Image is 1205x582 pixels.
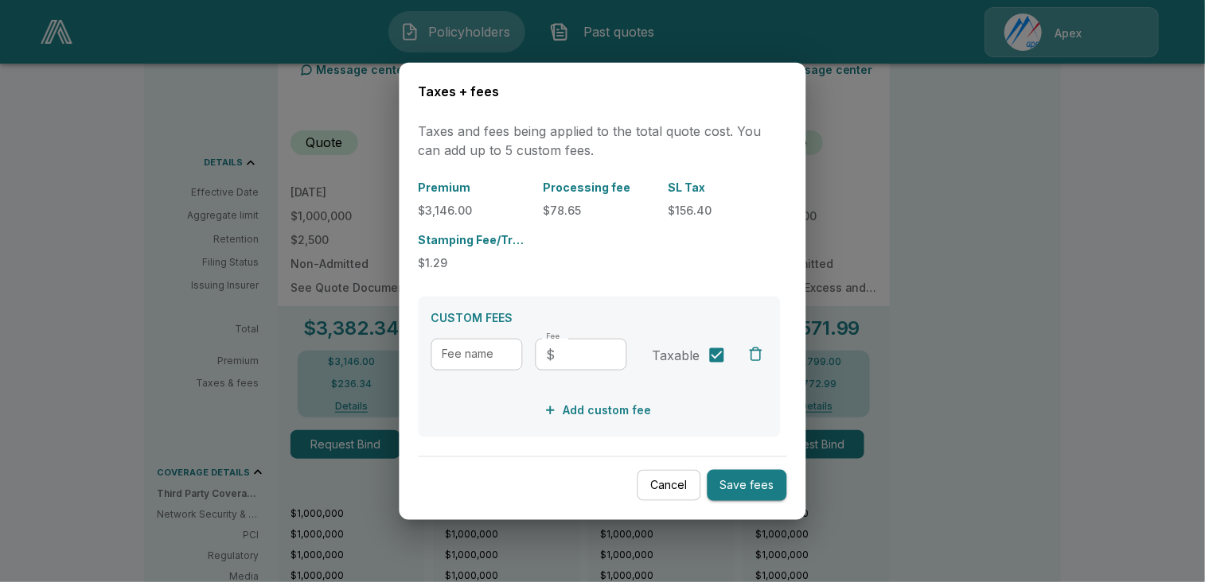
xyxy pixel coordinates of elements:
[638,470,701,501] button: Cancel
[419,121,787,159] p: Taxes and fees being applied to the total quote cost. You can add up to 5 custom fees.
[541,395,658,425] button: Add custom fee
[547,331,560,341] label: Fee
[544,178,656,195] p: Processing fee
[419,254,531,270] p: $1.29
[419,231,531,247] p: Stamping Fee/Transaction/Regulatory Fee
[419,201,531,218] p: $3,146.00
[653,345,700,364] span: Taxable
[708,470,787,501] button: Save fees
[419,82,787,103] h6: Taxes + fees
[547,344,556,363] p: $
[669,178,781,195] p: SL Tax
[431,308,768,325] p: CUSTOM FEES
[669,201,781,218] p: $156.40
[544,201,656,218] p: $78.65
[419,178,531,195] p: Premium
